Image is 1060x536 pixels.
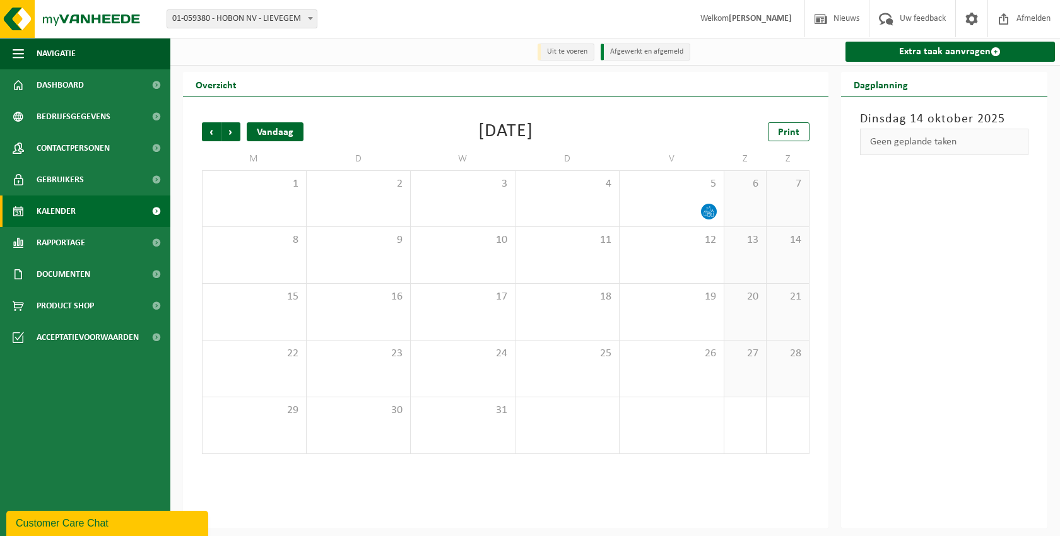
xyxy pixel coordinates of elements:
[626,290,717,304] span: 19
[767,148,809,170] td: Z
[37,195,76,227] span: Kalender
[417,347,509,361] span: 24
[37,69,84,101] span: Dashboard
[6,508,211,536] iframe: chat widget
[209,404,300,417] span: 29
[626,233,717,247] span: 12
[841,72,921,96] h2: Dagplanning
[209,233,300,247] span: 8
[167,9,317,28] span: 01-059380 - HOBON NV - LIEVEGEM
[778,127,799,137] span: Print
[247,122,303,141] div: Vandaag
[522,347,613,361] span: 25
[209,177,300,191] span: 1
[37,164,84,195] span: Gebruikers
[209,347,300,361] span: 22
[202,148,307,170] td: M
[417,290,509,304] span: 17
[313,347,404,361] span: 23
[845,42,1056,62] a: Extra taak aanvragen
[601,44,690,61] li: Afgewerkt en afgemeld
[515,148,620,170] td: D
[202,122,221,141] span: Vorige
[724,148,767,170] td: Z
[773,177,802,191] span: 7
[626,177,717,191] span: 5
[620,148,724,170] td: V
[731,290,760,304] span: 20
[731,177,760,191] span: 6
[37,290,94,322] span: Product Shop
[522,177,613,191] span: 4
[626,347,717,361] span: 26
[773,347,802,361] span: 28
[522,290,613,304] span: 18
[37,101,110,132] span: Bedrijfsgegevens
[773,290,802,304] span: 21
[313,233,404,247] span: 9
[307,148,411,170] td: D
[417,233,509,247] span: 10
[37,227,85,259] span: Rapportage
[860,129,1029,155] div: Geen geplande taken
[729,14,792,23] strong: [PERSON_NAME]
[209,290,300,304] span: 15
[221,122,240,141] span: Volgende
[37,259,90,290] span: Documenten
[167,10,317,28] span: 01-059380 - HOBON NV - LIEVEGEM
[768,122,810,141] a: Print
[37,38,76,69] span: Navigatie
[183,72,249,96] h2: Overzicht
[313,290,404,304] span: 16
[538,44,594,61] li: Uit te voeren
[478,122,533,141] div: [DATE]
[731,233,760,247] span: 13
[522,233,613,247] span: 11
[773,233,802,247] span: 14
[37,322,139,353] span: Acceptatievoorwaarden
[313,404,404,417] span: 30
[37,132,110,164] span: Contactpersonen
[417,404,509,417] span: 31
[417,177,509,191] span: 3
[731,347,760,361] span: 27
[860,110,1029,129] h3: Dinsdag 14 oktober 2025
[411,148,515,170] td: W
[313,177,404,191] span: 2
